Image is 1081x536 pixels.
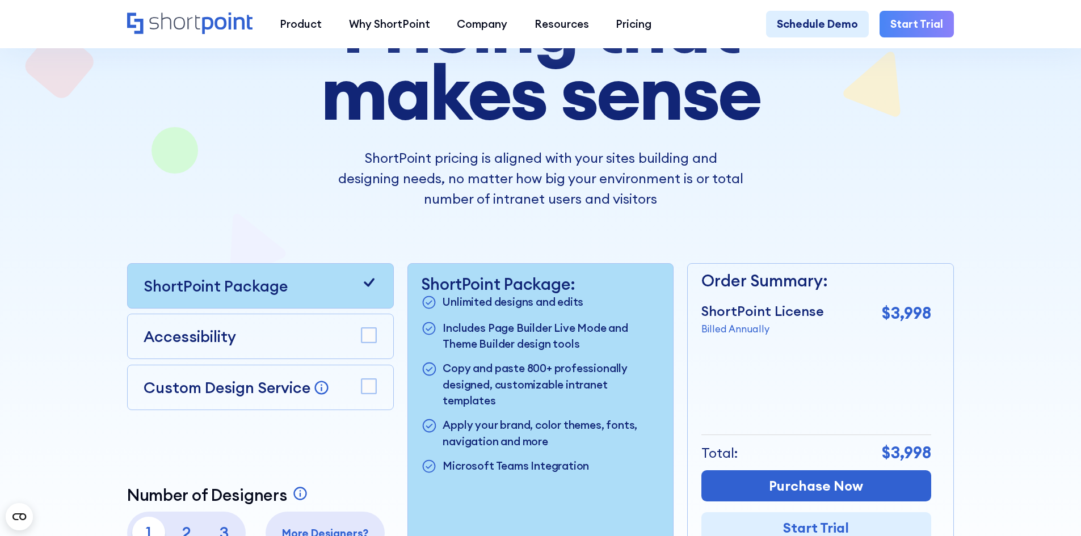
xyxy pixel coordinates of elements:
p: Copy and paste 800+ professionally designed, customizable intranet templates [443,360,659,409]
p: Order Summary: [701,269,931,293]
div: Company [457,16,507,32]
div: Pricing [616,16,651,32]
p: ShortPoint Package [144,275,288,297]
p: ShortPoint License [701,301,824,322]
a: Home [127,12,253,36]
p: Apply your brand, color themes, fonts, navigation and more [443,417,659,449]
p: Includes Page Builder Live Mode and Theme Builder design tools [443,320,659,352]
iframe: Chat Widget [877,404,1081,536]
a: Schedule Demo [766,11,869,38]
a: Resources [521,11,603,38]
p: ShortPoint Package: [421,275,659,294]
p: Unlimited designs and edits [443,294,583,312]
p: Number of Designers [127,486,287,505]
a: Purchase Now [701,470,931,501]
p: Total: [701,443,738,463]
a: Start Trial [880,11,954,38]
a: Why ShortPoint [335,11,444,38]
p: ShortPoint pricing is aligned with your sites building and designing needs, no matter how big you... [338,148,743,209]
div: Product [280,16,322,32]
a: Number of Designers [127,486,312,505]
button: Open CMP widget [6,503,33,530]
a: Product [266,11,335,38]
p: Accessibility [144,325,236,348]
div: Resources [535,16,589,32]
p: Microsoft Teams Integration [443,458,589,476]
p: $3,998 [882,301,931,326]
a: Company [443,11,521,38]
div: Why ShortPoint [349,16,430,32]
p: Billed Annually [701,322,824,336]
p: Custom Design Service [144,378,310,397]
a: Pricing [603,11,666,38]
